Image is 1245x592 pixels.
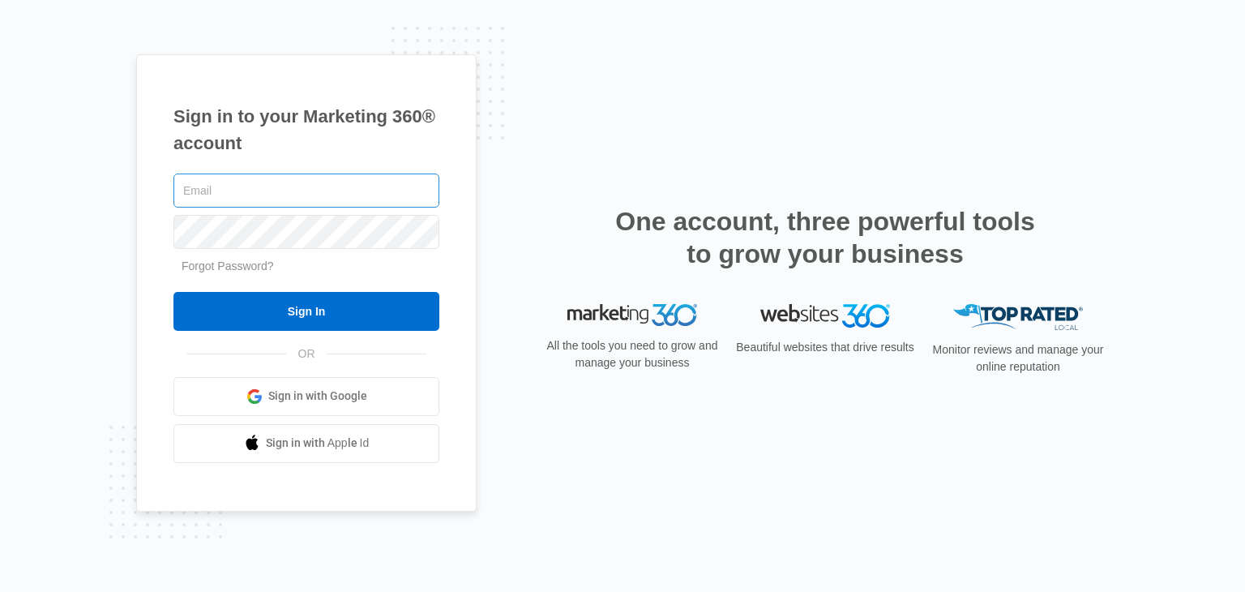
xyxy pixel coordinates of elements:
[173,174,439,208] input: Email
[610,205,1040,270] h2: One account, three powerful tools to grow your business
[760,304,890,328] img: Websites 360
[268,388,367,405] span: Sign in with Google
[953,304,1083,331] img: Top Rated Local
[266,435,370,452] span: Sign in with Apple Id
[287,345,327,362] span: OR
[173,103,439,157] h1: Sign in to your Marketing 360® account
[173,377,439,416] a: Sign in with Google
[927,341,1109,375] p: Monitor reviews and manage your online reputation
[173,424,439,463] a: Sign in with Apple Id
[173,292,439,331] input: Sign In
[567,304,697,327] img: Marketing 360
[734,339,916,356] p: Beautiful websites that drive results
[541,337,723,371] p: All the tools you need to grow and manage your business
[182,260,274,272] a: Forgot Password?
